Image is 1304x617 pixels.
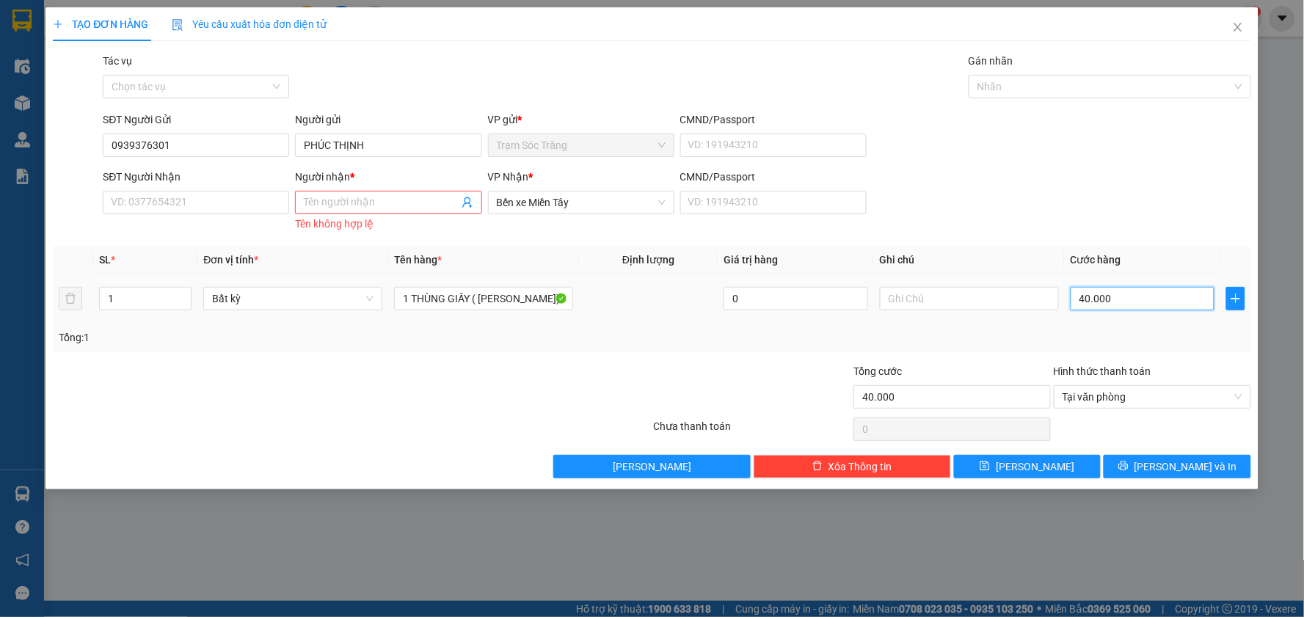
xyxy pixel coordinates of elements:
[1118,461,1129,472] span: printer
[172,18,327,30] span: Yêu cầu xuất hóa đơn điện tử
[497,191,666,213] span: Bến xe Miền Tây
[622,254,674,266] span: Định lượng
[7,101,151,155] span: Gửi:
[394,287,573,310] input: VD: Bàn, Ghế
[212,288,374,310] span: Bất kỳ
[497,134,666,156] span: Trạm Sóc Trăng
[1063,386,1242,408] span: Tại văn phòng
[812,461,823,472] span: delete
[969,55,1013,67] label: Gán nhãn
[488,171,529,183] span: VP Nhận
[295,216,481,233] div: Tên không hợp lệ
[172,19,183,31] img: icon
[59,287,82,310] button: delete
[853,365,902,377] span: Tổng cước
[295,169,481,185] div: Người nhận
[203,254,258,266] span: Đơn vị tính
[1232,21,1244,33] span: close
[394,254,442,266] span: Tên hàng
[87,46,190,57] span: TP.HCM -SÓC TRĂNG
[652,418,852,444] div: Chưa thanh toán
[103,55,132,67] label: Tác vụ
[53,18,148,30] span: TẠO ĐƠN HÀNG
[880,287,1059,310] input: Ghi Chú
[462,197,473,208] span: user-add
[295,112,481,128] div: Người gửi
[488,112,674,128] div: VP gửi
[218,18,282,45] p: Ngày giờ in:
[7,101,151,155] span: Trạm Sóc Trăng
[218,32,282,45] span: [DATE]
[828,459,892,475] span: Xóa Thông tin
[754,455,951,478] button: deleteXóa Thông tin
[1217,7,1259,48] button: Close
[59,329,503,346] div: Tổng: 1
[1134,459,1237,475] span: [PERSON_NAME] và In
[1104,455,1251,478] button: printer[PERSON_NAME] và In
[84,61,203,76] strong: PHIẾU GỬI HÀNG
[996,459,1074,475] span: [PERSON_NAME]
[613,459,691,475] span: [PERSON_NAME]
[1054,365,1151,377] label: Hình thức thanh toán
[53,19,63,29] span: plus
[103,112,289,128] div: SĐT Người Gửi
[1226,287,1245,310] button: plus
[724,287,868,310] input: 0
[980,461,990,472] span: save
[1227,293,1244,304] span: plus
[954,455,1101,478] button: save[PERSON_NAME]
[1071,254,1121,266] span: Cước hàng
[99,254,111,266] span: SL
[94,8,194,40] strong: XE KHÁCH MỸ DUYÊN
[680,112,867,128] div: CMND/Passport
[874,246,1065,274] th: Ghi chú
[103,169,289,185] div: SĐT Người Nhận
[680,169,867,185] div: CMND/Passport
[553,455,751,478] button: [PERSON_NAME]
[724,254,778,266] span: Giá trị hàng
